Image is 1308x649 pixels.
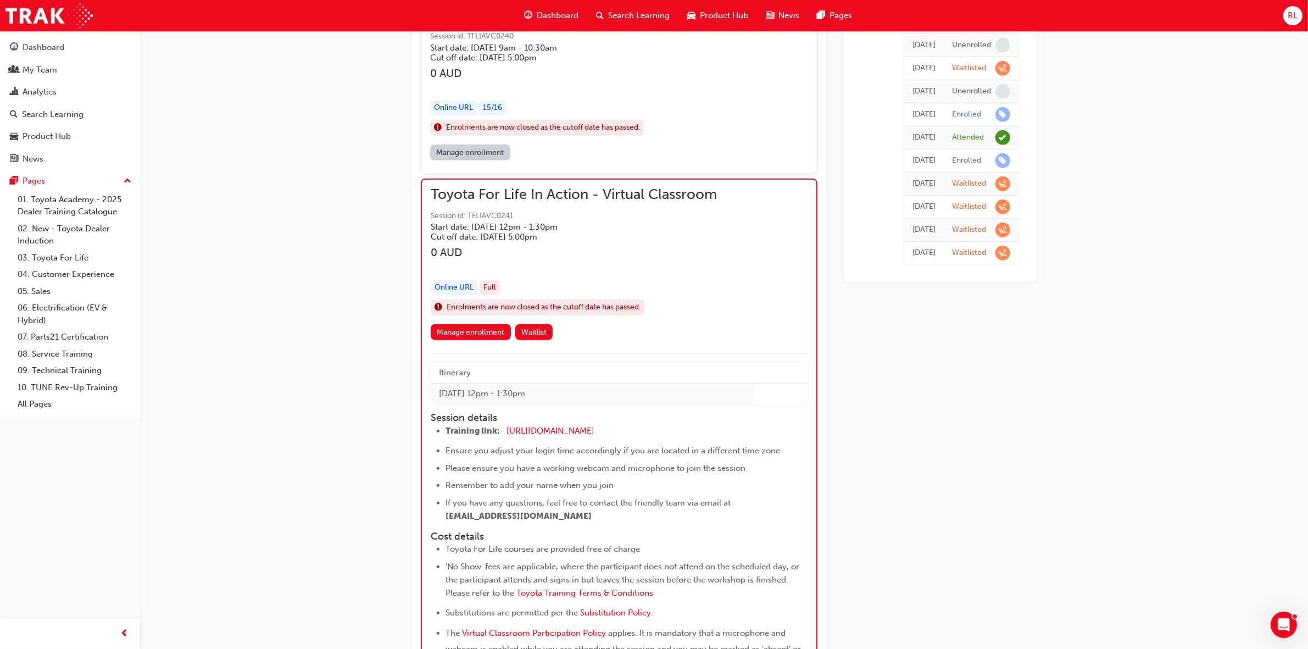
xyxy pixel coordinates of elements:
[13,346,136,363] a: 08. Service Training
[23,64,57,76] div: My Team
[10,43,18,53] span: guage-icon
[430,9,808,165] button: Toyota For Life In Action - Virtual ClassroomSession id: TFLIAVC0240Start date: [DATE] 9am - 10:3...
[678,4,757,27] a: car-iconProduct Hub
[431,246,717,259] h3: 0 AUD
[912,108,936,121] div: Thu Aug 21 2025 11:24:43 GMT+1000 (Australian Eastern Standard Time)
[480,280,500,295] div: Full
[446,511,592,521] span: [EMAIL_ADDRESS][DOMAIN_NAME]
[596,9,604,23] span: search-icon
[912,201,936,213] div: Mon Mar 03 2025 09:12:40 GMT+1100 (Australian Eastern Daylight Time)
[446,562,802,598] span: 'No Show' fees are applicable, where the participant does not attend on the scheduled day, or the...
[13,249,136,267] a: 03. Toyota For Life
[4,171,136,191] button: Pages
[446,480,614,490] span: Remember to add your name when you join
[10,176,18,186] span: pages-icon
[515,324,553,340] button: Waitlist
[537,9,578,22] span: Dashboard
[13,266,136,283] a: 04. Customer Experience
[13,191,136,220] a: 01. Toyota Academy - 2025 Dealer Training Catalogue
[124,174,131,188] span: up-icon
[430,101,477,115] div: Online URL
[431,412,788,424] h4: Session details
[952,109,981,120] div: Enrolled
[430,67,716,80] h3: 0 AUD
[808,4,861,27] a: pages-iconPages
[431,280,477,295] div: Online URL
[431,531,808,543] h4: Cost details
[995,38,1010,53] span: learningRecordVerb_NONE-icon
[995,223,1010,237] span: learningRecordVerb_WAITLIST-icon
[10,87,18,97] span: chart-icon
[462,628,606,638] a: Virtual Classroom Participation Policy
[817,9,825,23] span: pages-icon
[995,84,1010,99] span: learningRecordVerb_NONE-icon
[687,9,695,23] span: car-icon
[506,426,594,436] a: [URL][DOMAIN_NAME]
[431,210,717,223] span: Session id: TFLIAVC0241
[430,53,699,63] h5: Cut off date: [DATE] 5:00pm
[446,628,460,638] span: The
[23,130,71,143] div: Product Hub
[13,220,136,249] a: 02. New - Toyota Dealer Induction
[10,110,18,120] span: search-icon
[912,224,936,236] div: Mon Mar 03 2025 09:12:25 GMT+1100 (Australian Eastern Daylight Time)
[912,85,936,98] div: Thu Aug 21 2025 11:25:24 GMT+1000 (Australian Eastern Standard Time)
[757,4,808,27] a: news-iconNews
[10,65,18,75] span: people-icon
[13,299,136,329] a: 06. Electrification (EV & Hybrid)
[434,121,442,135] span: exclaim-icon
[995,130,1010,145] span: learningRecordVerb_ATTEND-icon
[430,145,510,160] a: Manage enrollment
[952,156,981,166] div: Enrolled
[952,132,984,143] div: Attended
[10,132,18,142] span: car-icon
[830,9,852,22] span: Pages
[1283,6,1303,25] button: RL
[431,188,808,345] button: Toyota For Life In Action - Virtual ClassroomSession id: TFLIAVC0241Start date: [DATE] 12pm - 1:3...
[430,43,699,53] h5: Start date: [DATE] 9am - 10:30am
[430,30,716,43] span: Session id: TFLIAVC0240
[912,62,936,75] div: Thu Sep 04 2025 08:20:01 GMT+1000 (Australian Eastern Standard Time)
[431,324,511,340] a: Manage enrollment
[431,222,699,232] h5: Start date: [DATE] 12pm - 1:30pm
[995,246,1010,260] span: learningRecordVerb_WAITLIST-icon
[952,248,986,258] div: Waitlisted
[446,446,780,456] span: Ensure you adjust your login time accordingly if you are located in a different time zone
[431,363,755,383] th: Itinerary
[1271,612,1297,638] iframe: Intercom live chat
[4,149,136,169] a: News
[23,175,45,187] div: Pages
[13,396,136,413] a: All Pages
[912,39,936,52] div: Fri Sep 05 2025 10:05:35 GMT+1000 (Australian Eastern Standard Time)
[995,153,1010,168] span: learningRecordVerb_ENROLL-icon
[952,225,986,235] div: Waitlisted
[447,301,641,314] span: Enrolments are now closed as the cutoff date has passed.
[580,608,653,618] a: Substitution Policy.
[431,188,717,201] span: Toyota For Life In Action - Virtual Classroom
[515,4,587,27] a: guage-iconDashboard
[5,3,93,28] a: Trak
[4,37,136,58] a: Dashboard
[446,426,500,436] span: Training link:
[13,329,136,346] a: 07. Parts21 Certification
[4,82,136,102] a: Analytics
[912,247,936,259] div: Mon Mar 03 2025 09:11:30 GMT+1100 (Australian Eastern Daylight Time)
[952,179,986,189] div: Waitlisted
[4,35,136,171] button: DashboardMy TeamAnalyticsSearch LearningProduct HubNews
[952,40,991,51] div: Unenrolled
[446,121,640,134] span: Enrolments are now closed as the cutoff date has passed.
[431,383,755,403] td: [DATE] 12pm - 1:30pm
[446,498,731,508] span: If you have any questions, feel free to contact the friendly team via email at
[10,154,18,164] span: news-icon
[995,199,1010,214] span: learningRecordVerb_WAITLIST-icon
[952,202,986,212] div: Waitlisted
[912,154,936,167] div: Mon Mar 03 2025 09:13:16 GMT+1100 (Australian Eastern Daylight Time)
[995,107,1010,122] span: learningRecordVerb_ENROLL-icon
[516,588,653,598] span: Toyota Training Terms & Conditions
[4,104,136,125] a: Search Learning
[912,177,936,190] div: Mon Mar 03 2025 09:12:52 GMT+1100 (Australian Eastern Daylight Time)
[952,63,986,74] div: Waitlisted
